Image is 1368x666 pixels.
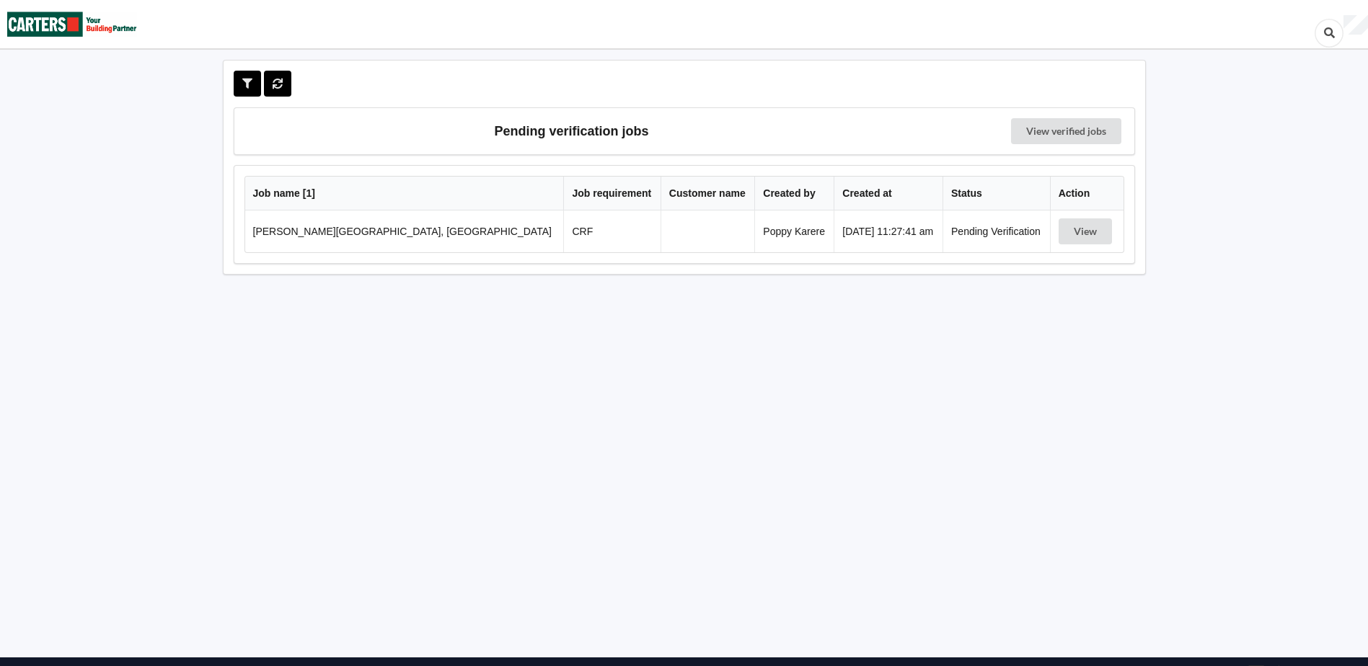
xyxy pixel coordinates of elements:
td: Pending Verification [943,210,1050,252]
img: Carters [7,1,137,48]
th: Action [1050,177,1124,210]
td: Poppy Karere [754,210,834,252]
a: View [1059,226,1115,237]
th: Customer name [661,177,754,210]
td: CRF [563,210,660,252]
button: View [1059,218,1112,244]
th: Job requirement [563,177,660,210]
div: User Profile [1343,15,1368,35]
th: Created at [834,177,943,210]
td: [PERSON_NAME][GEOGRAPHIC_DATA], [GEOGRAPHIC_DATA] [245,210,564,252]
th: Created by [754,177,834,210]
h3: Pending verification jobs [244,118,899,144]
th: Status [943,177,1050,210]
th: Job name [ 1 ] [245,177,564,210]
td: [DATE] 11:27:41 am [834,210,943,252]
a: View verified jobs [1011,118,1121,144]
